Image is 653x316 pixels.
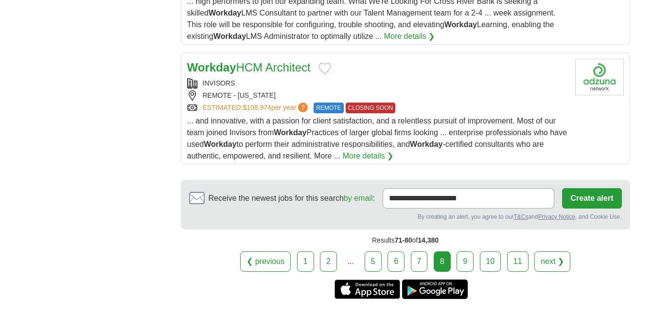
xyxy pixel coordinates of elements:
[213,32,246,40] strong: Workday
[320,251,337,272] a: 2
[318,63,331,74] button: Add to favorite jobs
[411,251,428,272] a: 7
[538,213,575,220] a: Privacy Notice
[187,90,567,101] div: REMOTE - [US_STATE]
[187,61,236,74] strong: Workday
[575,59,624,95] img: Company logo
[298,103,308,112] span: ?
[480,251,501,272] a: 10
[209,193,375,204] span: Receive the newest jobs for this search :
[187,78,567,88] div: INVISORS
[513,213,528,220] a: T&Cs
[335,280,400,299] a: Get the iPhone app
[189,212,622,221] div: By creating an alert, you agree to our and , and Cookie Use.
[365,251,382,272] a: 5
[243,104,271,111] span: $108,974
[444,20,477,29] strong: Workday
[507,251,529,272] a: 11
[209,9,241,17] strong: Workday
[240,251,291,272] a: ❮ previous
[434,251,451,272] div: 8
[341,252,360,271] div: ...
[204,140,236,148] strong: Workday
[203,103,310,113] a: ESTIMATED:$108,974per year?
[562,188,621,209] button: Create alert
[457,251,474,272] a: 9
[181,229,630,251] div: Results of
[534,251,570,272] a: next ❯
[187,61,311,74] a: WorkdayHCM Architect
[402,280,468,299] a: Get the Android app
[418,236,439,244] span: 14,380
[344,194,373,202] a: by email
[343,150,394,162] a: More details ❯
[384,31,435,42] a: More details ❯
[187,117,567,160] span: ... and innovative, with a passion for client satisfaction, and a relentless pursuit of improveme...
[388,251,405,272] a: 6
[346,103,396,113] span: CLOSING SOON
[314,103,343,113] span: REMOTE
[410,140,442,148] strong: Workday
[274,128,306,137] strong: Workday
[395,236,412,244] span: 71-80
[297,251,314,272] a: 1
